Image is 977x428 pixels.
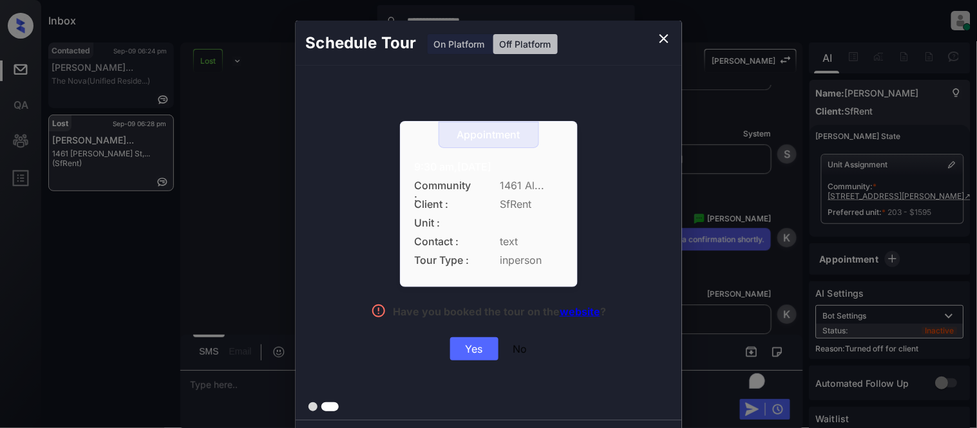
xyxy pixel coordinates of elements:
[296,21,427,66] h2: Schedule Tour
[651,26,677,51] button: close
[415,217,473,229] span: Unit :
[560,305,600,318] a: website
[439,129,538,141] div: Appointment
[393,305,606,321] div: Have you booked the tour on the ?
[415,236,473,248] span: Contact :
[450,337,498,360] div: Yes
[500,180,563,192] span: 1461 Al...
[500,236,563,248] span: text
[415,161,563,173] div: 9:30 am,[DATE]
[415,180,473,192] span: Community :
[415,198,473,210] span: Client :
[500,198,563,210] span: SfRent
[500,254,563,266] span: inperson
[415,254,473,266] span: Tour Type :
[513,342,527,355] div: No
